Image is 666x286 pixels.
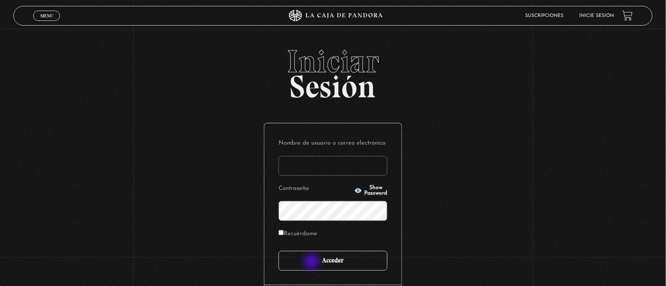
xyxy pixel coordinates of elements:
[526,13,564,18] a: Suscripciones
[580,13,614,18] a: Inicie sesión
[279,230,284,235] input: Recuérdame
[279,251,387,271] input: Acceder
[37,20,56,25] span: Cerrar
[279,137,387,150] label: Nombre de usuario o correo electrónico
[13,46,653,77] span: Iniciar
[279,183,352,195] label: Contraseña
[365,185,388,196] span: Show Password
[13,46,653,96] h2: Sesión
[622,10,633,21] a: View your shopping cart
[40,13,53,18] span: Menu
[354,185,388,196] button: Show Password
[279,228,317,240] label: Recuérdame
